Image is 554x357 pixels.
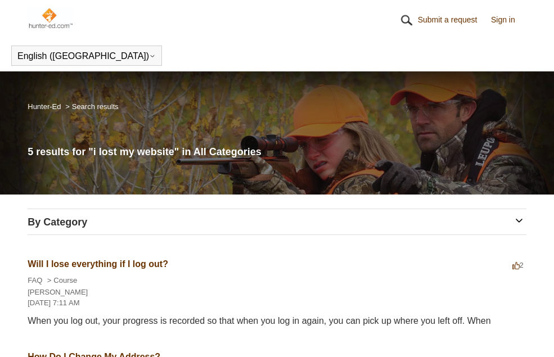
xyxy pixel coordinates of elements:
[45,276,78,284] li: Course
[28,102,61,111] a: Hunter-Ed
[28,314,526,328] div: When you log out, your progress is recorded so that when you log in again, you can pick up where ...
[481,319,546,349] div: Chat Support
[512,261,524,269] span: 2
[63,102,119,111] li: Search results
[28,299,79,307] time: 08/08/2022, 07:11
[17,51,156,61] button: English ([GEOGRAPHIC_DATA])
[28,215,526,230] h3: By Category
[28,259,168,269] a: Will I lose everything if I log out?
[398,12,415,29] img: 01HZPCYR30PPJAEEB9XZ5RGHQY
[28,276,42,284] a: FAQ
[28,287,515,298] li: [PERSON_NAME]
[491,14,526,26] a: Sign in
[28,144,526,160] h1: 5 results for "i lost my website" in All Categories
[418,14,489,26] a: Submit a request
[28,102,63,111] li: Hunter-Ed
[53,276,77,284] a: Course
[28,7,73,29] img: Hunter-Ed Help Center home page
